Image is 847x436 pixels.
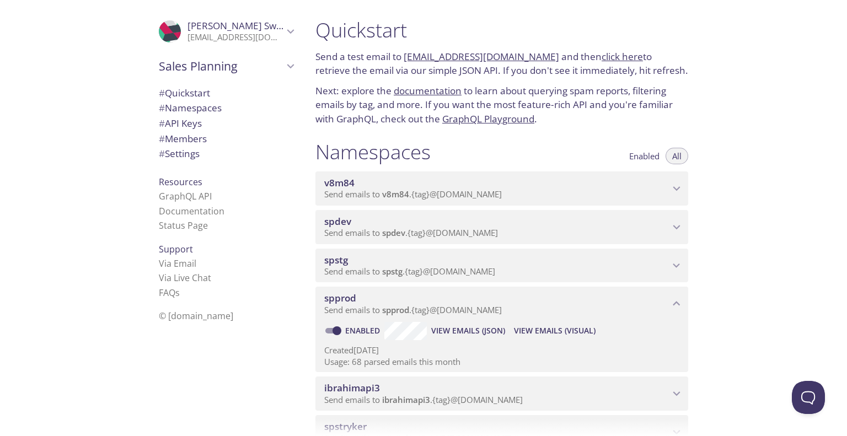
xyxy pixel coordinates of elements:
[324,254,348,266] span: spstg
[324,304,502,315] span: Send emails to . {tag} @[DOMAIN_NAME]
[159,87,210,99] span: Quickstart
[382,394,430,405] span: ibrahimapi3
[159,287,180,299] a: FAQ
[324,215,351,228] span: spdev
[324,345,679,356] p: Created [DATE]
[159,243,193,255] span: Support
[150,85,302,101] div: Quickstart
[159,205,224,217] a: Documentation
[315,210,688,244] div: spdev namespace
[324,266,495,277] span: Send emails to . {tag} @[DOMAIN_NAME]
[159,117,202,130] span: API Keys
[315,249,688,283] div: spstg namespace
[431,324,505,337] span: View Emails (JSON)
[159,190,212,202] a: GraphQL API
[150,13,302,50] div: Darryl Swerbrick
[159,101,222,114] span: Namespaces
[344,325,384,336] a: Enabled
[315,18,688,42] h1: Quickstart
[315,287,688,321] div: spprod namespace
[394,84,462,97] a: documentation
[187,19,307,32] span: [PERSON_NAME] Swerbrick
[150,131,302,147] div: Members
[187,32,283,43] p: [EMAIL_ADDRESS][DOMAIN_NAME]
[315,376,688,411] div: ibrahimapi3 namespace
[324,381,380,394] span: ibrahimapi3
[382,304,409,315] span: spprod
[324,176,355,189] span: v8m84
[159,257,196,270] a: Via Email
[159,310,233,322] span: © [DOMAIN_NAME]
[159,147,200,160] span: Settings
[792,381,825,414] iframe: Help Scout Beacon - Open
[150,146,302,162] div: Team Settings
[150,52,302,80] div: Sales Planning
[382,266,403,277] span: spstg
[159,132,165,145] span: #
[510,322,600,340] button: View Emails (Visual)
[175,287,180,299] span: s
[324,394,523,405] span: Send emails to . {tag} @[DOMAIN_NAME]
[324,189,502,200] span: Send emails to . {tag} @[DOMAIN_NAME]
[382,189,409,200] span: v8m84
[602,50,643,63] a: click here
[150,100,302,116] div: Namespaces
[159,272,211,284] a: Via Live Chat
[159,176,202,188] span: Resources
[324,356,679,368] p: Usage: 68 parsed emails this month
[442,112,534,125] a: GraphQL Playground
[324,292,356,304] span: spprod
[324,227,498,238] span: Send emails to . {tag} @[DOMAIN_NAME]
[159,117,165,130] span: #
[150,116,302,131] div: API Keys
[427,322,510,340] button: View Emails (JSON)
[623,148,666,164] button: Enabled
[159,58,283,74] span: Sales Planning
[159,101,165,114] span: #
[159,147,165,160] span: #
[514,324,596,337] span: View Emails (Visual)
[382,227,405,238] span: spdev
[159,87,165,99] span: #
[159,132,207,145] span: Members
[315,84,688,126] p: Next: explore the to learn about querying spam reports, filtering emails by tag, and more. If you...
[404,50,559,63] a: [EMAIL_ADDRESS][DOMAIN_NAME]
[666,148,688,164] button: All
[315,50,688,78] p: Send a test email to and then to retrieve the email via our simple JSON API. If you don't see it ...
[159,219,208,232] a: Status Page
[315,171,688,206] div: v8m84 namespace
[315,139,431,164] h1: Namespaces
